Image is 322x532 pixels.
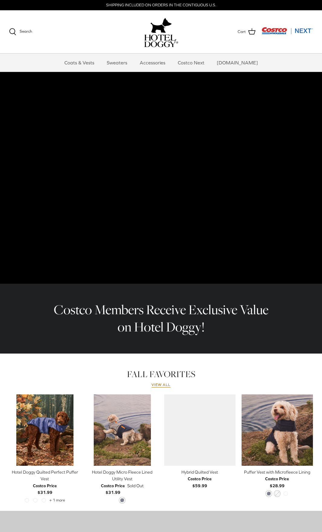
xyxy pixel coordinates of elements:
div: Costco Price [188,475,212,482]
b: $31.99 [101,482,125,495]
a: Hotel Doggy Quilted Perfect Puffer Vest [9,394,80,466]
div: Puffer Vest with Microfleece Lining [242,469,313,475]
a: Puffer Vest with Microfleece Lining Costco Price$28.99 [242,469,313,489]
span: + 1 more [49,498,65,502]
a: [DOMAIN_NAME] [211,54,263,72]
a: Sweaters [101,54,133,72]
span: Cart [238,29,246,35]
a: Hybrid Quilted Vest [164,394,236,466]
div: Costco Price [33,482,57,489]
div: Hybrid Quilted Vest [164,469,236,475]
a: FALL FAVORITES [127,368,195,380]
img: hoteldoggy.com [151,16,172,34]
b: $31.99 [33,482,57,495]
div: Costco Price [101,482,125,489]
a: Hotel Doggy Quilted Perfect Puffer Vest Costco Price$31.99 [9,469,80,496]
a: Hotel Doggy Micro Fleece Lined Utility Vest [86,394,158,466]
a: Search [9,28,32,35]
img: hoteldoggycom [144,34,178,47]
a: Costco Next [172,54,210,72]
a: Visit Costco Next [262,31,313,35]
a: Coats & Vests [59,54,100,72]
b: $28.99 [265,475,289,488]
a: Accessories [134,54,171,72]
img: Costco Next [262,27,313,34]
h2: Costco Members Receive Exclusive Value on Hotel Doggy! [49,301,273,335]
span: Sold Out [127,482,144,489]
a: Puffer Vest with Microfleece Lining [242,394,313,466]
span: Search [20,29,32,34]
a: View all [151,383,171,387]
div: Hotel Doggy Quilted Perfect Puffer Vest [9,469,80,482]
a: Cart [238,28,255,36]
div: Hotel Doggy Micro Fleece Lined Utility Vest [86,469,158,482]
b: $59.99 [188,475,212,488]
a: Hotel Doggy Micro Fleece Lined Utility Vest Costco Price$31.99 Sold Out [86,469,158,496]
a: hoteldoggy.com hoteldoggycom [144,16,178,47]
a: Hybrid Quilted Vest Costco Price$59.99 [164,469,236,489]
div: Costco Price [265,475,289,482]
